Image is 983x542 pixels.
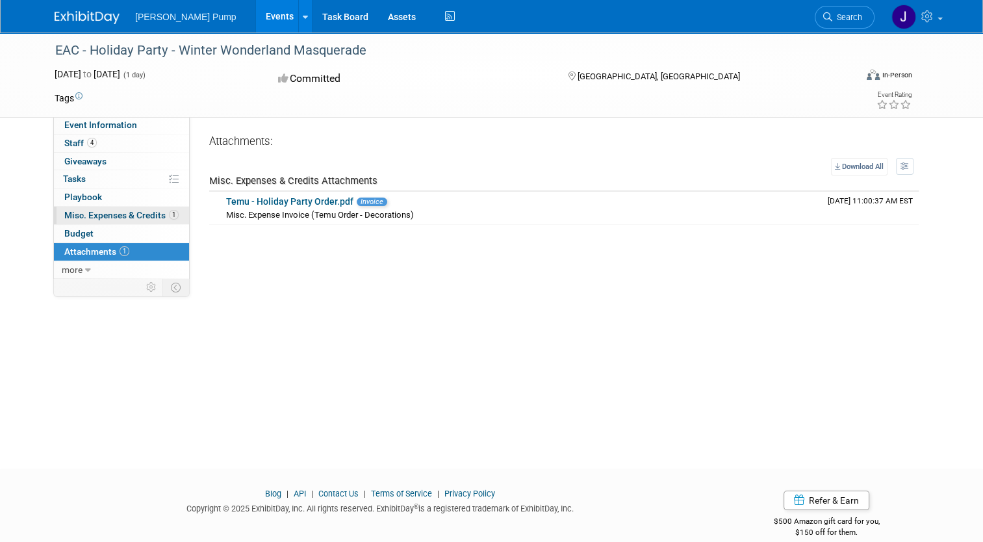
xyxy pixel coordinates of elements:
a: Attachments1 [54,243,189,261]
div: EAC - Holiday Party - Winter Wonderland Masquerade [51,39,839,62]
span: 1 [169,210,179,220]
span: Attachments [64,246,129,257]
a: Contact Us [318,489,359,498]
a: more [54,261,189,279]
img: Format-Inperson.png [867,70,880,80]
span: Search [832,12,862,22]
sup: ® [414,503,418,510]
img: ExhibitDay [55,11,120,24]
div: Event Rating [876,92,912,98]
span: Budget [64,228,94,239]
span: 4 [87,138,97,148]
a: Tasks [54,170,189,188]
div: In-Person [882,70,912,80]
span: [PERSON_NAME] Pump [135,12,236,22]
a: Search [815,6,874,29]
span: to [81,69,94,79]
a: Blog [265,489,281,498]
div: Committed [274,68,547,90]
td: Toggle Event Tabs [163,279,190,296]
span: Misc. Expenses & Credits Attachments [209,175,377,187]
a: Misc. Expenses & Credits1 [54,207,189,224]
a: Playbook [54,188,189,206]
span: Invoice [357,198,387,206]
img: Jake Sowders [891,5,916,29]
td: Personalize Event Tab Strip [140,279,163,296]
a: API [294,489,306,498]
span: | [361,489,369,498]
span: Upload Timestamp [828,196,913,205]
span: | [283,489,292,498]
div: $150 off for them. [724,527,928,538]
td: Upload Timestamp [823,192,919,224]
span: Giveaways [64,156,107,166]
span: (1 day) [122,71,146,79]
a: Refer & Earn [784,491,869,510]
a: Budget [54,225,189,242]
span: Misc. Expense Invoice (Temu Order - Decorations) [226,210,414,220]
span: Staff [64,138,97,148]
div: $500 Amazon gift card for you, [724,508,928,537]
span: more [62,265,83,275]
div: Copyright © 2025 ExhibitDay, Inc. All rights reserved. ExhibitDay is a registered trademark of Ex... [55,500,705,515]
span: Event Information [64,120,137,130]
span: [DATE] [DATE] [55,69,120,79]
a: Staff4 [54,135,189,152]
a: Temu - Holiday Party Order.pdf [226,196,353,207]
a: Event Information [54,116,189,134]
span: Tasks [63,174,86,184]
td: Tags [55,92,83,105]
a: Terms of Service [371,489,432,498]
a: Download All [831,158,887,175]
div: Event Format [785,68,912,87]
span: 1 [120,246,129,256]
span: | [308,489,316,498]
div: Attachments: [209,134,919,151]
span: Misc. Expenses & Credits [64,210,179,220]
span: Playbook [64,192,102,202]
span: [GEOGRAPHIC_DATA], [GEOGRAPHIC_DATA] [578,71,740,81]
span: | [434,489,442,498]
a: Privacy Policy [444,489,495,498]
a: Giveaways [54,153,189,170]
